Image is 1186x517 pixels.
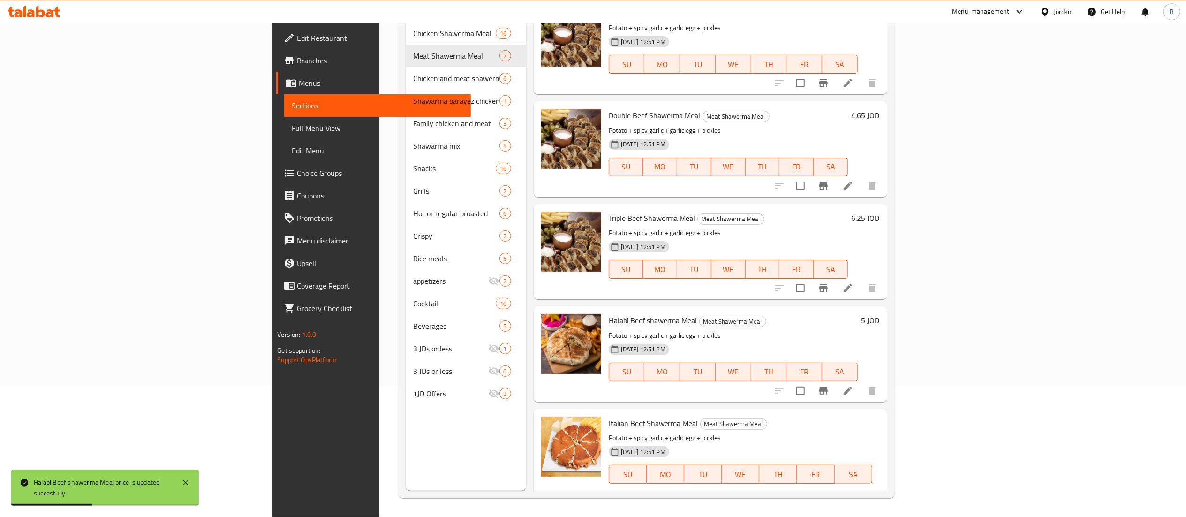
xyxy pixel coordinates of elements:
[711,158,746,176] button: WE
[500,209,511,218] span: 6
[1054,7,1072,17] div: Jordan
[617,140,669,149] span: [DATE] 12:51 PM
[406,67,526,90] div: Chicken and meat shawerma sandwich6
[500,277,511,286] span: 2
[499,253,511,264] div: items
[413,208,499,219] span: Hot or regular broasted
[609,465,647,484] button: SU
[276,252,470,274] a: Upsell
[812,175,835,197] button: Branch-specific-item
[822,363,858,381] button: SA
[406,292,526,315] div: Cocktail10
[541,109,601,169] img: Double Beef Shawerma Meal
[413,230,499,242] span: Crispy
[413,365,488,377] div: 3 JDs or less
[609,313,697,327] span: Halabi Beef shawerma Meal
[1170,7,1174,17] span: B
[839,468,869,481] span: SA
[617,243,669,251] span: [DATE] 12:51 PM
[609,330,858,342] p: Potato + spicy garlic + garlic egg + pickles
[648,58,676,71] span: MO
[496,299,510,308] span: 10
[541,417,601,477] img: Italian Beef Shawerma Meal
[681,263,708,276] span: TU
[413,118,499,129] span: Family chicken and meat
[790,365,818,379] span: FR
[609,363,645,381] button: SU
[716,363,751,381] button: WE
[677,158,711,176] button: TU
[499,343,511,354] div: items
[677,260,711,279] button: TU
[644,55,680,74] button: MO
[617,38,669,46] span: [DATE] 12:51 PM
[842,180,854,191] a: Edit menu item
[852,109,880,122] h6: 4.65 JOD
[751,55,787,74] button: TH
[276,162,470,184] a: Choice Groups
[701,418,767,429] span: Meat Shawerma Meal
[826,365,854,379] span: SA
[609,22,858,34] p: Potato + spicy garlic + garlic egg + pickles
[861,314,880,327] h6: 5 JOD
[276,229,470,252] a: Menu disclaimer
[276,207,470,229] a: Promotions
[413,343,488,354] div: 3 JDs or less
[500,97,511,106] span: 3
[496,28,511,39] div: items
[812,72,835,94] button: Branch-specific-item
[861,380,884,402] button: delete
[722,465,759,484] button: WE
[413,163,496,174] span: Snacks
[716,55,751,74] button: WE
[413,253,499,264] div: Rice meals
[413,275,488,287] div: appetizers
[797,465,834,484] button: FR
[759,465,797,484] button: TH
[500,142,511,151] span: 4
[413,140,499,152] span: Shawarma mix
[684,465,722,484] button: TU
[499,388,511,399] div: items
[749,160,776,174] span: TH
[609,227,848,239] p: Potato + spicy garlic + garlic egg + pickles
[814,158,848,176] button: SA
[499,140,511,152] div: items
[790,58,818,71] span: FR
[786,363,822,381] button: FR
[842,77,854,89] a: Edit menu item
[697,213,764,225] div: Meat Shawerma Meal
[500,74,511,83] span: 6
[406,382,526,405] div: 1JD Offers3
[297,55,463,66] span: Branches
[499,230,511,242] div: items
[647,465,684,484] button: MO
[541,7,601,67] img: Super Beef Shawerma Meal
[952,6,1010,17] div: Menu-management
[609,55,645,74] button: SU
[755,365,783,379] span: TH
[852,212,880,225] h6: 6.25 JOD
[681,160,708,174] span: TU
[499,365,511,377] div: items
[500,187,511,196] span: 2
[406,360,526,382] div: 3 JDs or less0
[496,164,510,173] span: 16
[297,190,463,201] span: Coupons
[406,157,526,180] div: Snacks16
[814,260,848,279] button: SA
[500,367,511,376] span: 0
[684,58,712,71] span: TU
[719,58,748,71] span: WE
[292,100,463,111] span: Sections
[499,118,511,129] div: items
[413,185,499,197] div: Grills
[499,95,511,106] div: items
[499,50,511,61] div: items
[284,94,470,117] a: Sections
[413,298,496,309] div: Cocktail
[406,225,526,247] div: Crispy2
